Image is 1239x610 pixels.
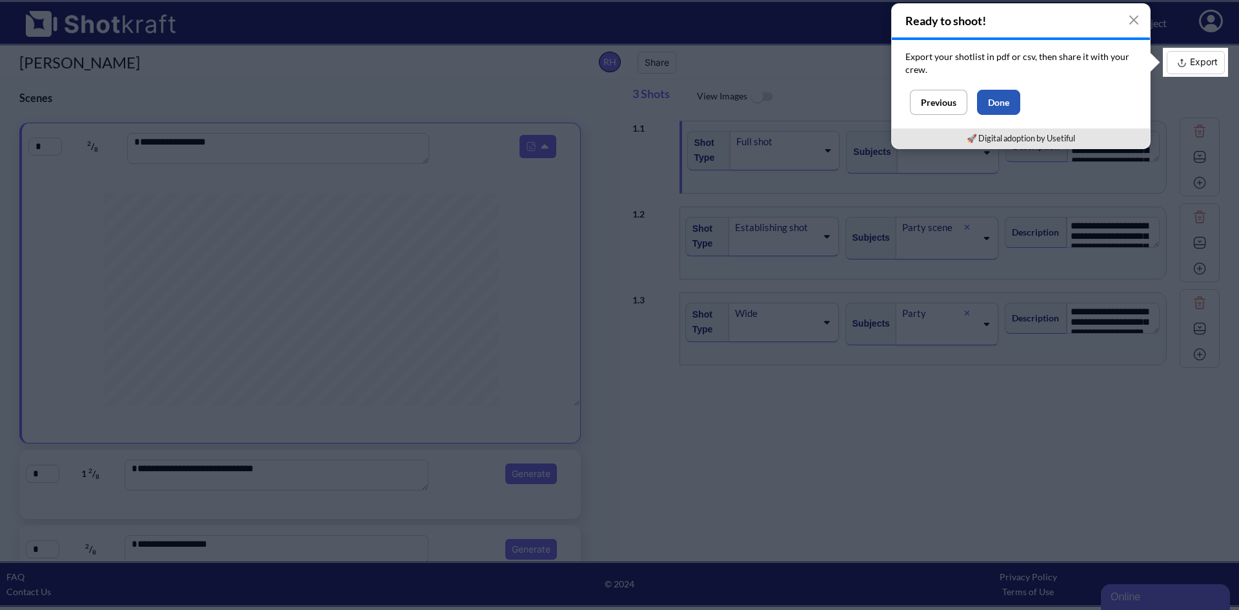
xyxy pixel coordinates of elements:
button: Previous [910,90,967,115]
p: Export your shotlist in pdf or csv, then share it with your crew. [905,50,1136,76]
button: Export [1167,51,1225,74]
button: Done [977,90,1020,115]
img: Export Icon [1174,55,1190,71]
div: Online [10,8,119,23]
a: 🚀 Digital adoption by Usetiful [967,133,1075,143]
h4: Ready to shoot! [892,4,1150,37]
